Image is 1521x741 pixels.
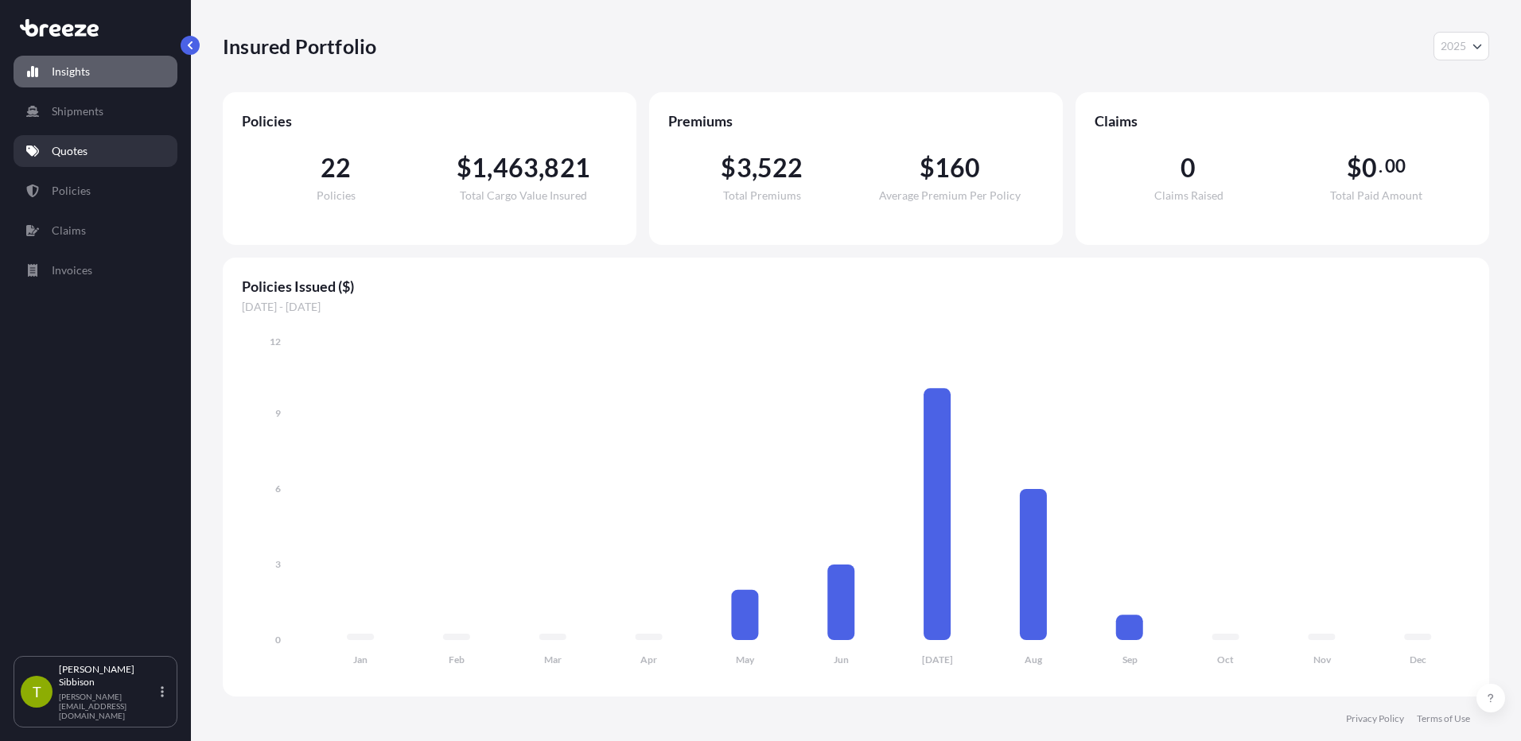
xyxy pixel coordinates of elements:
[14,135,177,167] a: Quotes
[879,190,1021,201] span: Average Premium Per Policy
[922,654,953,665] tspan: [DATE]
[275,407,281,419] tspan: 9
[14,215,177,246] a: Claims
[757,155,803,180] span: 522
[544,155,590,180] span: 821
[33,684,41,700] span: T
[317,190,356,201] span: Policies
[460,190,587,201] span: Total Cargo Value Insured
[52,103,103,119] p: Shipments
[1313,654,1332,665] tspan: Nov
[59,692,158,720] p: [PERSON_NAME][EMAIL_ADDRESS][DOMAIN_NAME]
[321,155,351,180] span: 22
[353,654,368,665] tspan: Jan
[52,64,90,80] p: Insights
[493,155,539,180] span: 463
[52,262,92,278] p: Invoices
[1385,160,1406,173] span: 00
[1410,654,1426,665] tspan: Dec
[242,111,617,130] span: Policies
[1433,32,1489,60] button: Year Selector
[1347,155,1362,180] span: $
[1417,712,1470,725] a: Terms of Use
[736,654,755,665] tspan: May
[668,111,1044,130] span: Premiums
[723,190,801,201] span: Total Premiums
[1379,160,1383,173] span: .
[640,654,657,665] tspan: Apr
[275,483,281,495] tspan: 6
[59,663,158,689] p: [PERSON_NAME] Sibbison
[1346,712,1404,725] a: Privacy Policy
[920,155,935,180] span: $
[242,277,1470,296] span: Policies Issued ($)
[275,634,281,646] tspan: 0
[223,33,376,59] p: Insured Portfolio
[472,155,487,180] span: 1
[487,155,492,180] span: ,
[544,654,562,665] tspan: Mar
[14,175,177,207] a: Policies
[752,155,757,180] span: ,
[539,155,544,180] span: ,
[242,299,1470,315] span: [DATE] - [DATE]
[935,155,981,180] span: 160
[1122,654,1138,665] tspan: Sep
[52,143,88,159] p: Quotes
[1330,190,1422,201] span: Total Paid Amount
[14,95,177,127] a: Shipments
[1154,190,1223,201] span: Claims Raised
[52,183,91,199] p: Policies
[834,654,849,665] tspan: Jun
[14,56,177,87] a: Insights
[270,336,281,347] tspan: 12
[52,223,86,239] p: Claims
[449,654,465,665] tspan: Feb
[1095,111,1470,130] span: Claims
[1025,654,1043,665] tspan: Aug
[1217,654,1234,665] tspan: Oct
[1441,38,1466,54] span: 2025
[14,254,177,286] a: Invoices
[457,155,472,180] span: $
[721,155,736,180] span: $
[1181,155,1196,180] span: 0
[275,558,281,570] tspan: 3
[1362,155,1377,180] span: 0
[737,155,752,180] span: 3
